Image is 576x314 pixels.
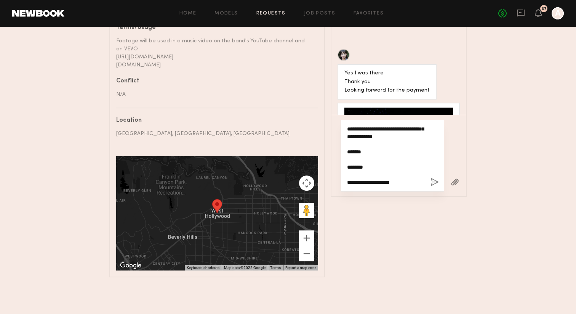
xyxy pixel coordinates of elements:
span: Map data ©2025 Google [224,266,266,270]
div: Location [116,118,312,124]
a: Terms [270,266,281,270]
a: Job Posts [304,11,336,16]
button: Zoom out [299,246,314,261]
a: Home [179,11,197,16]
button: Drag Pegman onto the map to open Street View [299,203,314,218]
a: A [552,7,564,19]
div: 67 [541,7,547,11]
div: Yes I was there Thank you Looking forward for the payment [344,69,430,95]
div: Terms/Usage [116,25,312,31]
div: [GEOGRAPHIC_DATA], [GEOGRAPHIC_DATA], [GEOGRAPHIC_DATA] [116,130,312,138]
button: Zoom in [299,230,314,246]
div: N/A [116,90,312,98]
a: Favorites [354,11,384,16]
a: Requests [256,11,286,16]
a: Report a map error [285,266,316,270]
a: Models [214,11,238,16]
div: Conflict [116,78,312,84]
button: Keyboard shortcuts [187,265,219,271]
div: Footage will be used in a music video on the band's YouTube channel and on VEVO [URL][DOMAIN_NAME... [116,37,312,69]
img: Google [118,261,143,271]
button: Map camera controls [299,176,314,191]
a: Open this area in Google Maps (opens a new window) [118,261,143,271]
